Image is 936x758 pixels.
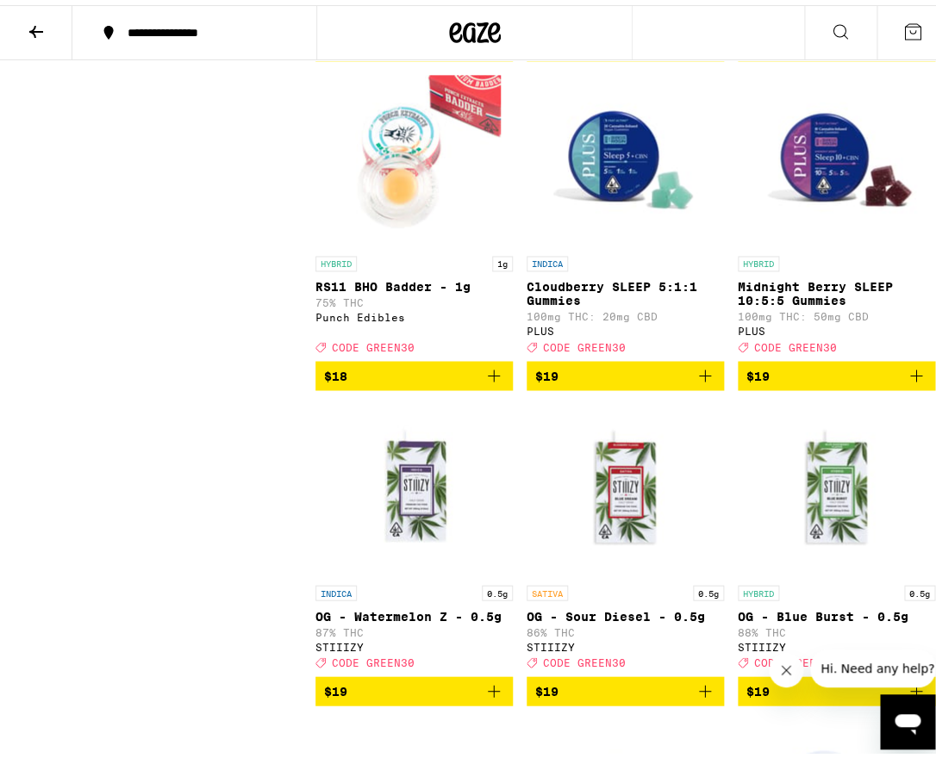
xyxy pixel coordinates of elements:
[315,580,357,595] p: INDICA
[751,399,923,571] img: STIIIZY - OG - Blue Burst - 0.5g
[527,399,724,671] a: Open page for OG - Sour Diesel - 0.5g from STIIIZY
[535,363,558,377] span: $19
[746,679,770,693] span: $19
[540,70,712,242] img: PLUS - Cloudberry SLEEP 5:1:1 Gummies
[328,70,501,242] img: Punch Edibles - RS11 BHO Badder - 1g
[315,251,357,266] p: HYBRID
[880,689,935,744] iframe: Button to launch messaging window
[324,679,347,693] span: $19
[332,336,415,347] span: CODE GREEN30
[543,651,626,662] span: CODE GREEN30
[754,336,837,347] span: CODE GREEN30
[315,604,513,618] p: OG - Watermelon Z - 0.5g
[482,580,513,595] p: 0.5g
[315,621,513,632] p: 87% THC
[738,70,935,356] a: Open page for Midnight Berry SLEEP 10:5:5 Gummies from PLUS
[492,251,513,266] p: 1g
[738,636,935,647] div: STIIIZY
[904,580,935,595] p: 0.5g
[527,604,724,618] p: OG - Sour Diesel - 0.5g
[746,363,770,377] span: $19
[810,644,935,682] iframe: Message from company
[543,336,626,347] span: CODE GREEN30
[738,320,935,332] div: PLUS
[324,363,347,377] span: $18
[315,671,513,700] button: Add to bag
[315,70,513,356] a: Open page for RS11 BHO Badder - 1g from Punch Edibles
[315,307,513,318] div: Punch Edibles
[738,621,935,632] p: 88% THC
[328,399,501,571] img: STIIIZY - OG - Watermelon Z - 0.5g
[738,306,935,317] p: 100mg THC: 50mg CBD
[527,70,724,356] a: Open page for Cloudberry SLEEP 5:1:1 Gummies from PLUS
[769,648,803,682] iframe: Close message
[527,356,724,385] button: Add to bag
[738,251,779,266] p: HYBRID
[527,621,724,632] p: 86% THC
[332,651,415,662] span: CODE GREEN30
[315,356,513,385] button: Add to bag
[738,275,935,302] p: Midnight Berry SLEEP 10:5:5 Gummies
[527,671,724,700] button: Add to bag
[535,679,558,693] span: $19
[527,636,724,647] div: STIIIZY
[738,671,935,700] button: Add to bag
[315,275,513,289] p: RS11 BHO Badder - 1g
[527,275,724,302] p: Cloudberry SLEEP 5:1:1 Gummies
[540,399,712,571] img: STIIIZY - OG - Sour Diesel - 0.5g
[315,399,513,671] a: Open page for OG - Watermelon Z - 0.5g from STIIIZY
[527,306,724,317] p: 100mg THC: 20mg CBD
[751,70,923,242] img: PLUS - Midnight Berry SLEEP 10:5:5 Gummies
[738,356,935,385] button: Add to bag
[315,292,513,303] p: 75% THC
[693,580,724,595] p: 0.5g
[754,651,837,662] span: CODE GREEN30
[315,636,513,647] div: STIIIZY
[527,251,568,266] p: INDICA
[738,399,935,671] a: Open page for OG - Blue Burst - 0.5g from STIIIZY
[738,604,935,618] p: OG - Blue Burst - 0.5g
[527,320,724,332] div: PLUS
[527,580,568,595] p: SATIVA
[738,580,779,595] p: HYBRID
